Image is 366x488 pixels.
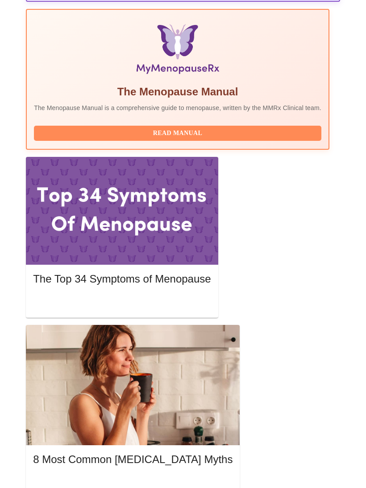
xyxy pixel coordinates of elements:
span: Read Manual [43,128,312,139]
img: Menopause Manual [79,24,275,78]
a: Read Manual [34,129,324,136]
h5: The Top 34 Symptoms of Menopause [33,272,211,286]
span: Read More [42,297,202,308]
button: Read Manual [34,126,321,141]
span: Read More [42,477,224,488]
p: The Menopause Manual is a comprehensive guide to menopause, written by the MMRx Clinical team. [34,103,321,112]
h5: 8 Most Common [MEDICAL_DATA] Myths [33,452,233,467]
h5: The Menopause Manual [34,85,321,99]
button: Read More [33,295,211,310]
a: Read More [33,298,213,305]
a: Read More [33,478,235,485]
